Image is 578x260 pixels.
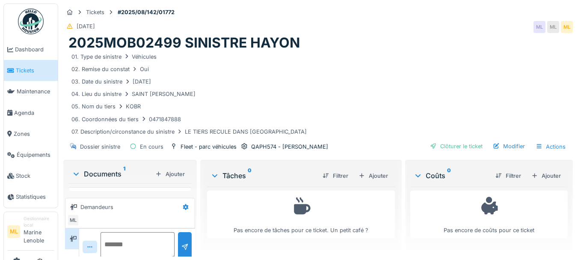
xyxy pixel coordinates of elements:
span: Dashboard [15,45,54,54]
div: Demandeurs [80,203,113,211]
div: Actions [532,140,569,153]
sup: 1 [123,169,125,179]
a: ML Gestionnaire localMarine Lenoble [7,215,54,251]
div: 04. Lieu du sinistre SAINT [PERSON_NAME] [71,90,196,98]
div: ML [534,21,545,33]
div: 05. Nom du tiers KOBR [71,102,141,111]
li: ML [7,225,20,238]
div: Ajouter [355,170,391,182]
div: Ajouter [528,170,564,182]
li: Marine Lenoble [24,215,54,248]
img: Badge_color-CXgf-gQk.svg [18,9,44,34]
a: Équipements [4,144,58,165]
div: 01. Type de sinistre Véhicules [71,53,157,61]
div: En cours [140,143,163,151]
span: Tickets [16,66,54,75]
sup: 0 [447,170,451,181]
div: Coûts [414,170,489,181]
a: Agenda [4,102,58,123]
div: QAPH574 - [PERSON_NAME] [251,143,328,151]
div: Documents [72,169,152,179]
div: Pas encore de tâches pour ce ticket. Un petit café ? [213,194,390,234]
div: 02. Remise du constat Oui [71,65,149,73]
div: Filtrer [492,170,525,182]
span: Maintenance [17,87,54,96]
div: Ajouter [152,168,188,180]
div: Clôturer le ticket [427,140,486,152]
a: Dashboard [4,39,58,60]
div: ML [561,21,573,33]
div: Tickets [86,8,104,16]
div: Tâches [210,170,316,181]
div: ML [67,214,79,226]
span: Statistiques [16,193,54,201]
span: Stock [16,172,54,180]
div: Fleet - parc véhicules [181,143,237,151]
div: 03. Date du sinistre [DATE] [71,78,151,86]
div: ML [547,21,559,33]
div: Filtrer [319,170,352,182]
div: 06. Coordonnées du tiers 0471847888 [71,115,181,123]
div: Modifier [489,140,528,152]
h1: 2025MOB02499 SINISTRE HAYON [68,35,300,51]
a: Stock [4,165,58,186]
span: Agenda [14,109,54,117]
div: [DATE] [77,22,95,30]
a: Zones [4,123,58,144]
span: Équipements [17,151,54,159]
div: Dossier sinistre [80,143,120,151]
sup: 0 [248,170,252,181]
div: 07. Description/circonstance du sinistre LE TIERS RECULE DANS [GEOGRAPHIC_DATA] [71,128,307,136]
a: Maintenance [4,81,58,102]
strong: #2025/08/142/01772 [114,8,178,16]
div: Pas encore de coûts pour ce ticket [416,194,562,234]
span: Zones [14,130,54,138]
a: Tickets [4,60,58,81]
a: Statistiques [4,186,58,207]
div: Gestionnaire local [24,215,54,229]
